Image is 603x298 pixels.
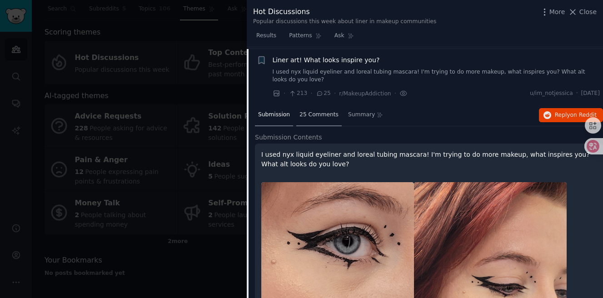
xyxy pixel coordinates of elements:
[579,7,597,17] span: Close
[256,32,276,40] span: Results
[530,89,573,98] span: u/im_notjessica
[581,89,600,98] span: [DATE]
[253,18,436,26] div: Popular discussions this week about liner in makeup communities
[539,108,603,123] button: Replyon Reddit
[334,32,344,40] span: Ask
[570,112,597,118] span: on Reddit
[253,29,279,47] a: Results
[549,7,565,17] span: More
[339,90,391,97] span: r/MakeupAddiction
[261,150,597,169] p: I used nyx liquid eyeliner and loreal tubing mascara! I'm trying to do more makeup, what inspires...
[258,111,290,119] span: Submission
[253,6,436,18] div: Hot Discussions
[394,89,396,98] span: ·
[334,89,336,98] span: ·
[331,29,357,47] a: Ask
[284,89,285,98] span: ·
[576,89,578,98] span: ·
[286,29,324,47] a: Patterns
[568,7,597,17] button: Close
[289,32,312,40] span: Patterns
[255,133,322,142] span: Submission Contents
[273,55,380,65] a: Liner art! What looks inspire you?
[540,7,565,17] button: More
[310,89,312,98] span: ·
[316,89,331,98] span: 25
[555,111,597,119] span: Reply
[299,111,339,119] span: 25 Comments
[289,89,307,98] span: 213
[348,111,375,119] span: Summary
[273,68,600,84] a: I used nyx liquid eyeliner and loreal tubing mascara! I'm trying to do more makeup, what inspires...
